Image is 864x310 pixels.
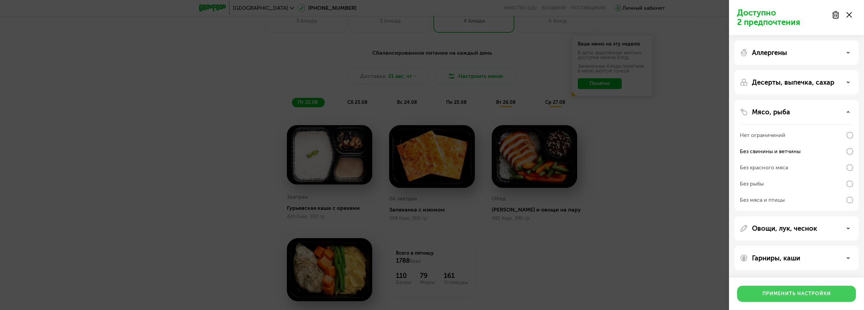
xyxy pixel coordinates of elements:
div: Без мяса и птицы [740,196,785,204]
p: Овощи, лук, чеснок [752,224,817,232]
div: Без рыбы [740,180,764,188]
p: Мясо, рыба [752,108,790,116]
p: Десерты, выпечка, сахар [752,78,834,86]
div: Применить настройки [762,290,831,297]
div: Нет ограничений [740,131,785,139]
div: Без свинины и ветчины [740,147,801,156]
p: Аллергены [752,49,787,57]
button: Применить настройки [737,286,856,302]
div: Без красного мяса [740,164,788,172]
p: Гарниры, каши [752,254,800,262]
p: Доступно 2 предпочтения [737,8,828,27]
